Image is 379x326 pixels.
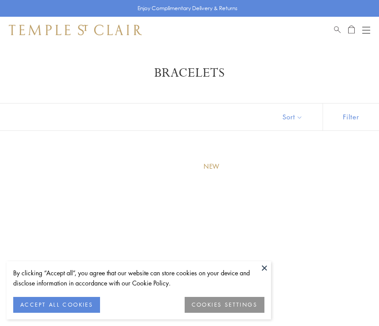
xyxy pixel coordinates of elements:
[204,162,219,171] div: New
[185,297,264,313] button: COOKIES SETTINGS
[362,25,370,35] button: Open navigation
[137,4,238,13] p: Enjoy Complimentary Delivery & Returns
[339,289,370,317] iframe: Gorgias live chat messenger
[323,104,379,130] button: Show filters
[9,25,142,35] img: Temple St. Clair
[263,104,323,130] button: Show sort by
[348,25,355,35] a: Open Shopping Bag
[13,268,264,288] div: By clicking “Accept all”, you agree that our website can store cookies on your device and disclos...
[13,297,100,313] button: ACCEPT ALL COOKIES
[22,65,357,81] h1: Bracelets
[334,25,341,35] a: Search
